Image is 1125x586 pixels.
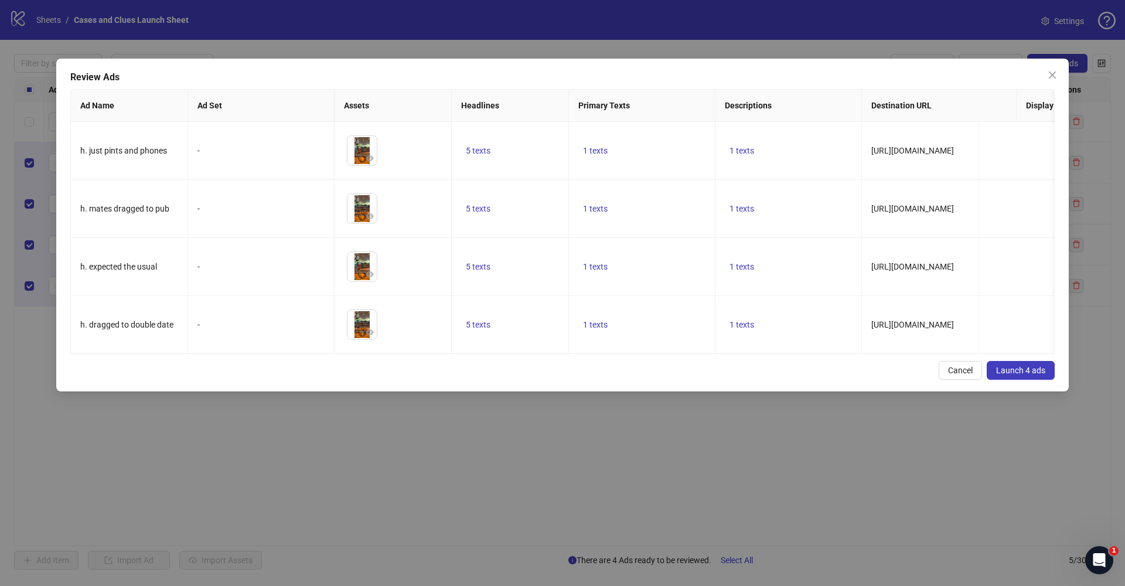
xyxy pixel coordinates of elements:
img: Asset 1 [347,136,377,165]
div: Review Ads [70,70,1055,84]
img: Asset 1 [347,194,377,223]
button: Preview [363,267,377,281]
span: Cancel [948,366,973,375]
span: eye [366,212,374,220]
button: Launch 4 ads [987,361,1055,380]
span: 5 texts [466,262,490,271]
span: [URL][DOMAIN_NAME] [871,204,954,213]
span: h. dragged to double date [80,320,173,329]
div: - [197,202,325,215]
span: eye [366,270,374,278]
div: - [197,260,325,273]
button: 5 texts [461,144,495,158]
button: 1 texts [725,144,759,158]
span: [URL][DOMAIN_NAME] [871,146,954,155]
div: - [197,318,325,331]
span: 5 texts [466,320,490,329]
button: Cancel [939,361,982,380]
th: Primary Texts [569,90,715,122]
button: 1 texts [578,144,612,158]
span: eye [366,154,374,162]
span: 1 [1109,546,1119,556]
button: 1 texts [578,260,612,274]
span: 1 texts [583,146,608,155]
button: 1 texts [578,318,612,332]
button: 1 texts [725,318,759,332]
span: 1 texts [729,320,754,329]
button: Preview [363,151,377,165]
div: - [197,144,325,157]
span: [URL][DOMAIN_NAME] [871,320,954,329]
img: Asset 1 [347,252,377,281]
span: h. just pints and phones [80,146,167,155]
button: 5 texts [461,318,495,332]
button: 1 texts [725,260,759,274]
span: 1 texts [729,146,754,155]
button: 5 texts [461,260,495,274]
span: 5 texts [466,146,490,155]
button: 1 texts [578,202,612,216]
button: Preview [363,209,377,223]
span: eye [366,328,374,336]
th: Assets [335,90,452,122]
th: Ad Set [188,90,335,122]
span: 1 texts [729,204,754,213]
th: Ad Name [71,90,188,122]
span: 1 texts [729,262,754,271]
span: 1 texts [583,204,608,213]
span: Launch 4 ads [996,366,1045,375]
button: Close [1043,66,1062,84]
button: 1 texts [725,202,759,216]
th: Headlines [452,90,569,122]
span: [URL][DOMAIN_NAME] [871,262,954,271]
span: close [1048,70,1057,80]
img: Asset 1 [347,310,377,339]
span: 1 texts [583,262,608,271]
span: 1 texts [583,320,608,329]
th: Destination URL [862,90,1017,122]
span: h. expected the usual [80,262,157,271]
th: Descriptions [715,90,862,122]
span: h. mates dragged to pub [80,204,169,213]
iframe: Intercom live chat [1085,546,1113,574]
button: Preview [363,325,377,339]
button: 5 texts [461,202,495,216]
span: 5 texts [466,204,490,213]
